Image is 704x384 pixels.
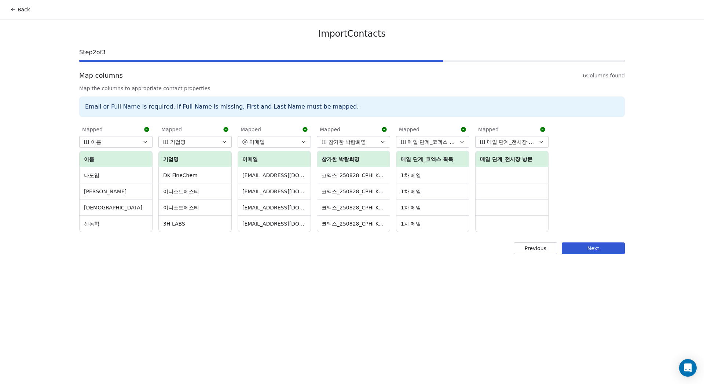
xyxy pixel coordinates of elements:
td: 코엑스_250828_CPHI KOREA [317,200,390,216]
span: Mapped [478,126,499,133]
th: 기업명 [159,151,231,167]
span: Import Contacts [318,28,385,39]
span: 기업명 [170,138,186,146]
button: Next [562,242,625,254]
button: Back [6,3,34,16]
div: Email or Full Name is required. If Full Name is missing, First and Last Name must be mapped. [79,96,625,117]
td: 1차 메일 [396,200,469,216]
span: Mapped [399,126,419,133]
td: 코엑스_250828_CPHI KOREA [317,216,390,232]
span: 이름 [91,138,101,146]
td: 신동혁 [80,216,152,232]
td: 코엑스_250828_CPHI KOREA [317,183,390,200]
span: 메일 단계_코엑스 획득 [408,138,455,146]
th: 메일 단계_코엑스 획득 [396,151,469,167]
span: 메일 단계_전시장 방문 세일즈 [487,138,535,146]
span: Mapped [82,126,103,133]
span: Map columns [79,71,123,80]
span: 이메일 [249,138,265,146]
td: 3H LABS [159,216,231,232]
td: [DEMOGRAPHIC_DATA] [80,200,152,216]
span: Map the columns to appropriate contact properties [79,85,625,92]
td: 이니스트에스티 [159,183,231,200]
th: 메일 단계_전시장 방문 [476,151,548,167]
td: 1차 메일 [396,183,469,200]
span: Mapped [161,126,182,133]
span: 참가한 박람회명 [329,138,366,146]
td: 1차 메일 [396,216,469,232]
td: [EMAIL_ADDRESS][DOMAIN_NAME] [238,216,311,232]
td: DK FineChem [159,167,231,183]
button: Previous [514,242,557,254]
span: Step 2 of 3 [79,48,625,57]
span: 6 Columns found [583,72,625,79]
td: 나도엽 [80,167,152,183]
th: 참가한 박람회명 [317,151,390,167]
td: 1차 메일 [396,167,469,183]
td: 이니스트에스티 [159,200,231,216]
th: 이름 [80,151,152,167]
td: 코엑스_250828_CPHI KOREA [317,167,390,183]
td: [EMAIL_ADDRESS][DOMAIN_NAME] [238,200,311,216]
td: [EMAIL_ADDRESS][DOMAIN_NAME] [238,167,311,183]
span: Mapped [241,126,261,133]
td: [PERSON_NAME] [80,183,152,200]
td: [EMAIL_ADDRESS][DOMAIN_NAME] [238,183,311,200]
th: 이메일 [238,151,311,167]
span: Mapped [320,126,340,133]
div: Open Intercom Messenger [679,359,697,377]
